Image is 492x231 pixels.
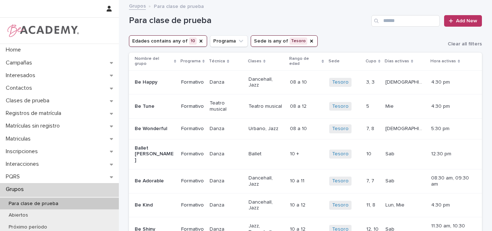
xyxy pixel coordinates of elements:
p: Dancehall, Jazz [249,175,284,187]
a: Tesoro [332,126,349,132]
img: WPrjXfSUmiLcdUfaYY4Q [6,23,80,38]
p: 08 a 10 [290,78,308,85]
p: Para clase de prueba [154,2,204,10]
p: Teatro musical [249,103,284,110]
p: Inscripciones [3,148,44,155]
p: Danza [210,202,243,208]
p: 5 [366,102,371,110]
p: Matrículas sin registro [3,123,66,129]
p: Abiertos [3,212,34,218]
p: Ballet [PERSON_NAME] [135,145,175,163]
tr: Be AdorableFormativoDanzaDancehall, Jazz10 a 1110 a 11 Tesoro 7, 77, 7 SabSab 08:30 am, 09:30 am [129,169,482,193]
button: Edades [129,35,207,47]
p: 10 [366,150,373,157]
span: Add New [456,18,477,23]
tr: Be HappyFormativoDanzaDancehall, Jazz08 a 1008 a 10 Tesoro 3, 33, 3 [DEMOGRAPHIC_DATA], Mar[DEMOG... [129,70,482,94]
tr: Be WonderfulFormativoDanzaUrbano, Jazz08 a 1008 a 10 Tesoro 7, 87, 8 [DEMOGRAPHIC_DATA], Mar[DEMO... [129,118,482,139]
p: [DEMOGRAPHIC_DATA], Mar [385,78,427,85]
p: Registros de matrícula [3,110,67,117]
p: Be Wonderful [135,126,175,132]
span: Clear all filters [448,41,482,46]
p: Rango de edad [289,55,320,68]
p: Clases de prueba [3,97,55,104]
p: [DEMOGRAPHIC_DATA], Mar [385,124,427,132]
tr: Ballet [PERSON_NAME]FormativoDanzaBallet10 +10 + Tesoro 1010 SabSab 12:30 pm [129,139,482,169]
p: 7, 7 [366,177,376,184]
p: Formativo [181,202,204,208]
tr: Be TuneFormativoTeatro musicalTeatro musical08 a 1208 a 12 Tesoro 55 MieMie 4:30 pm [129,94,482,119]
p: Dancehall, Jazz [249,199,284,212]
p: 7, 8 [366,124,376,132]
p: 3, 3 [366,78,376,85]
p: 10 a 11 [290,177,306,184]
p: Urbano, Jazz [249,126,284,132]
p: Formativo [181,178,204,184]
input: Search [371,15,440,27]
p: Hora activas [430,57,456,65]
p: Días activas [385,57,409,65]
p: Sab [385,150,396,157]
p: 10 a 12 [290,201,307,208]
p: Sede [328,57,340,65]
p: Próximo período [3,224,53,230]
p: Dancehall, Jazz [249,76,284,89]
p: Danza [210,126,243,132]
p: Interesados [3,72,41,79]
p: Grupos [3,186,30,193]
p: Contactos [3,85,38,92]
p: 5:30 pm [431,126,470,132]
tr: Be KindFormativoDanzaDancehall, Jazz10 a 1210 a 12 Tesoro 11, 811, 8 Lun, MieLun, Mie 4:30 pm [129,193,482,217]
p: Sab [385,177,396,184]
p: Teatro musical [210,100,243,112]
a: Tesoro [332,151,349,157]
p: Formativo [181,103,204,110]
a: Tesoro [332,202,349,208]
button: Sede [251,35,318,47]
p: Cupo [366,57,376,65]
a: Tesoro [332,103,349,110]
p: Lun, Mie [385,201,406,208]
a: Add New [444,15,482,27]
p: Be Kind [135,202,175,208]
p: Interacciones [3,161,45,168]
p: Formativo [181,126,204,132]
p: Formativo [181,151,204,157]
p: Clases [248,57,261,65]
p: Home [3,46,27,53]
p: Mie [385,102,395,110]
p: 4:30 pm [431,103,470,110]
p: Matriculas [3,136,36,142]
p: Formativo [181,79,204,85]
p: Be Adorable [135,178,175,184]
button: Clear all filters [442,41,482,46]
p: Danza [210,151,243,157]
p: Danza [210,79,243,85]
p: PQRS [3,173,26,180]
p: 4:30 pm [431,202,470,208]
p: 12:30 pm [431,151,470,157]
p: 4:30 pm [431,79,470,85]
p: Nombre del grupo [135,55,172,68]
p: 08 a 12 [290,102,308,110]
p: Campañas [3,59,38,66]
p: 10 + [290,150,300,157]
p: 08 a 10 [290,124,308,132]
p: Be Tune [135,103,175,110]
h1: Para clase de prueba [129,15,368,26]
button: Programa [210,35,248,47]
p: Técnica [209,57,225,65]
p: Programa [180,57,201,65]
a: Tesoro [332,79,349,85]
p: Ballet [249,151,284,157]
p: 11, 8 [366,201,377,208]
p: Para clase de prueba [3,201,64,207]
p: Danza [210,178,243,184]
a: Tesoro [332,178,349,184]
p: Be Happy [135,79,175,85]
p: 08:30 am, 09:30 am [431,175,470,187]
a: Grupos [129,1,146,10]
